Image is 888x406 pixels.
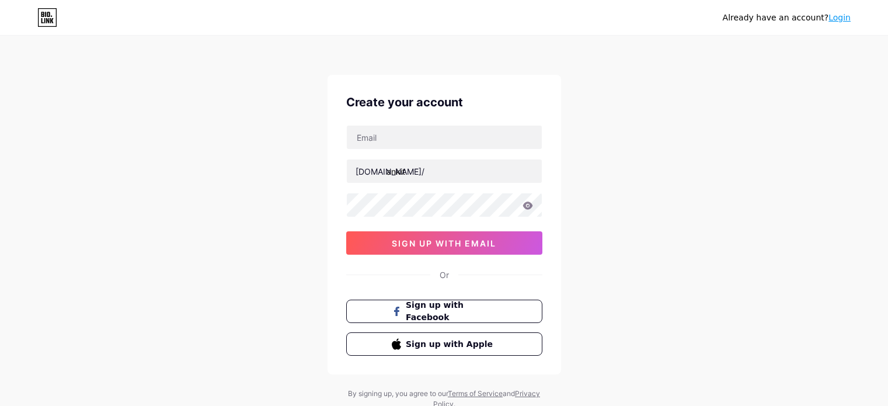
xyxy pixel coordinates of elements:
div: Already have an account? [723,12,851,24]
div: Or [440,269,449,281]
button: Sign up with Facebook [346,300,542,323]
div: Create your account [346,93,542,111]
input: Email [347,126,542,149]
a: Terms of Service [448,389,503,398]
button: Sign up with Apple [346,332,542,356]
span: Sign up with Apple [406,338,496,351]
a: Login [828,13,851,22]
input: username [347,159,542,183]
span: Sign up with Facebook [406,299,496,324]
span: sign up with email [392,238,496,248]
button: sign up with email [346,231,542,255]
div: [DOMAIN_NAME]/ [356,165,424,178]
